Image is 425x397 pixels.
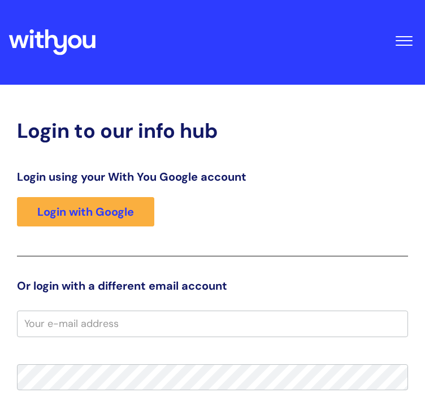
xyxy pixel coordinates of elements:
[17,311,408,337] input: Your e-mail address
[17,119,408,143] h2: Login to our info hub
[17,170,408,184] h3: Login using your With You Google account
[17,197,154,226] a: Login with Google
[391,20,417,55] button: Toggle Navigation
[17,279,408,293] h3: Or login with a different email account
